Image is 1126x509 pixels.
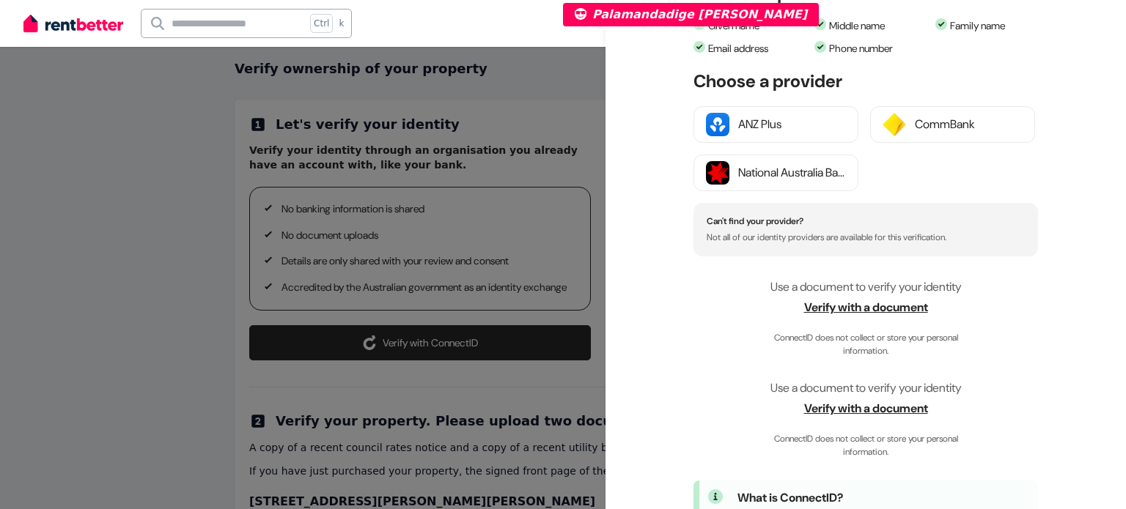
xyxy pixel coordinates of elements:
h3: Choose a provider [693,71,1038,92]
li: Family name [935,18,1049,34]
p: Not all of our identity providers are available for this verification. [707,232,1025,242]
div: ANZ Plus [738,116,846,133]
span: Ctrl [310,14,333,33]
li: Phone number [814,41,928,56]
h4: Can't find your provider? [707,216,1025,226]
span: Use a document to verify your identity [770,380,962,395]
span: ConnectID does not collect or store your personal information. [756,331,976,357]
span: Verify with a document [693,299,1038,316]
span: Verify with a document [693,400,1038,417]
img: RentBetter [23,12,123,34]
button: ANZ Plus [693,106,858,143]
span: Use a document to verify your identity [770,279,962,294]
h2: What is ConnectID? [737,489,1029,507]
span: Palamandadige [PERSON_NAME] [575,7,807,21]
button: National Australia Bank [693,155,858,191]
span: k [339,18,344,29]
div: CommBank [915,116,1023,133]
li: Middle name [814,18,928,34]
button: CommBank [870,106,1035,143]
li: Email address [693,41,807,56]
div: National Australia Bank [738,164,846,182]
span: ConnectID does not collect or store your personal information. [756,432,976,458]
